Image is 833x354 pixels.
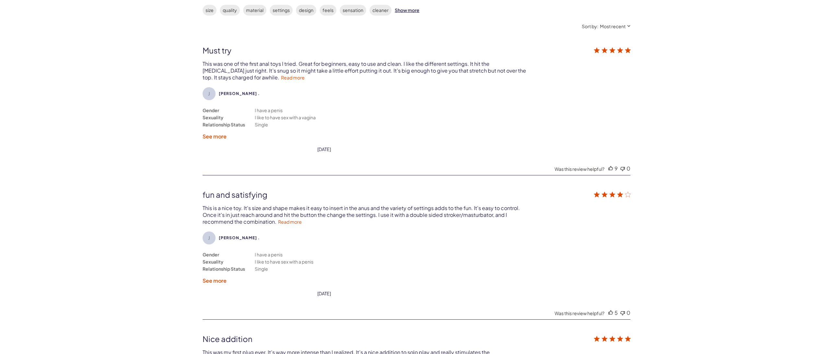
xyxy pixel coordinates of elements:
[208,235,210,241] text: J
[320,5,336,16] label: feels
[278,219,302,225] a: Read more
[620,309,625,316] div: Vote down
[608,165,613,172] div: Vote up
[203,277,227,284] label: See more
[270,5,293,16] label: settings
[615,165,618,172] div: 9
[255,121,268,128] div: Single
[582,23,598,29] span: Sort by:
[281,75,305,80] a: Read more
[296,5,316,16] label: design
[203,258,223,265] div: Sexuality
[203,114,223,121] div: Sexuality
[255,258,313,265] div: I like to have sex with a penis
[620,165,625,172] div: Vote down
[203,107,219,114] div: Gender
[208,90,210,97] text: J
[220,5,240,16] label: quality
[395,5,419,16] div: Show more
[255,265,268,272] div: Single
[203,205,521,225] div: This is a nice toy. It's size and shape makes it easy to insert in the anus and the variety of se...
[600,23,626,29] div: Most recent
[219,91,260,96] span: Jay .
[203,265,245,272] div: Relationship Status
[627,309,630,316] div: 0
[203,121,245,128] div: Relationship Status
[243,5,266,16] label: material
[317,290,331,296] div: date
[255,114,316,121] div: I like to have sex with a vagina
[203,133,227,140] label: See more
[627,165,630,172] div: 0
[370,5,392,16] label: cleaner
[203,5,217,16] label: size
[203,190,545,199] div: fun and satisfying
[317,146,331,152] div: [DATE]
[340,5,366,16] label: sensation
[317,146,331,152] div: date
[255,251,283,258] div: I have a penis
[203,60,527,81] div: This was one of the first anal toys I tried. Great for beginners, easy to use and clean. I like t...
[608,309,613,316] div: Vote up
[203,45,545,55] div: Must try
[203,334,545,344] div: Nice addition
[203,251,219,258] div: Gender
[317,290,331,296] div: [DATE]
[255,107,283,114] div: I have a penis
[555,166,604,172] div: Was this review helpful?
[615,309,618,316] div: 5
[582,23,630,29] button: Sort by:Most recent
[219,235,260,240] span: Jeff .
[555,310,604,316] div: Was this review helpful?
